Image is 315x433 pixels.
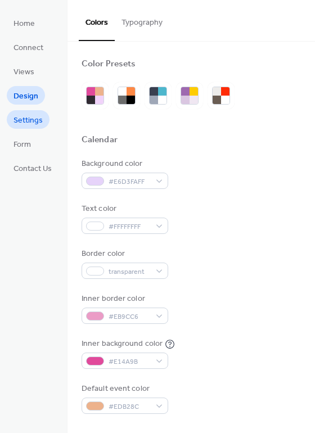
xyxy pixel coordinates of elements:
span: #E6D3FAFF [109,176,150,188]
span: #EB9CC6 [109,311,150,323]
a: Settings [7,110,49,129]
span: Form [13,139,31,151]
span: Settings [13,115,43,127]
div: Background color [82,158,166,170]
div: Text color [82,203,166,215]
div: Default event color [82,383,166,395]
div: Border color [82,248,166,260]
span: Connect [13,42,43,54]
a: Connect [7,38,50,56]
div: Inner border color [82,293,166,305]
div: Calendar [82,134,118,146]
a: Contact Us [7,159,58,177]
a: Home [7,13,42,32]
span: #EDB28C [109,401,150,413]
span: Views [13,66,34,78]
a: Views [7,62,41,80]
span: #FFFFFFFF [109,221,150,233]
div: Color Presets [82,58,136,70]
span: transparent [109,266,150,278]
div: Inner background color [82,338,163,350]
a: Form [7,134,38,153]
span: #E14A9B [109,356,150,368]
span: Design [13,91,38,102]
span: Contact Us [13,163,52,175]
span: Home [13,18,35,30]
a: Design [7,86,45,105]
